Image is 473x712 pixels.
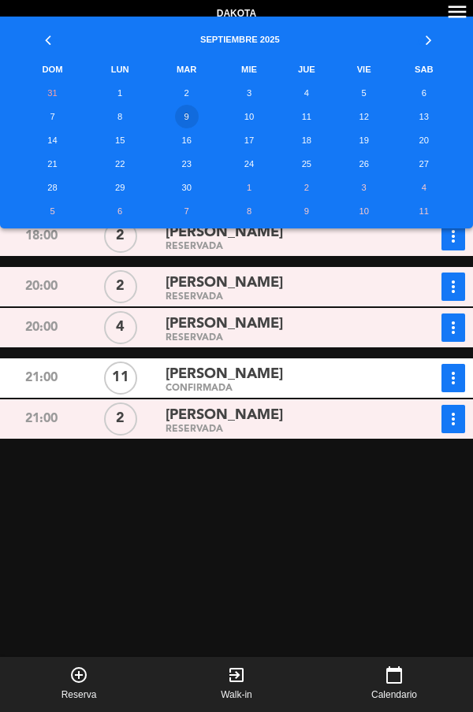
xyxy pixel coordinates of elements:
span: Calendario [371,688,417,703]
span: [PERSON_NAME] [166,363,283,386]
td: 1 [88,81,151,105]
button: more_vert [441,364,465,392]
div: 2 [104,402,137,436]
td: 7 [151,199,222,223]
td: 6 [392,81,456,105]
span: Dakota [217,6,256,22]
td: 8 [88,105,151,128]
div: 2 [104,270,137,303]
th: MAR [151,57,222,81]
td: 11 [392,199,456,223]
td: 4 [392,176,456,199]
i: exit_to_app [227,666,246,684]
th: Septiembre 2025 [88,17,392,57]
td: 14 [17,128,88,152]
td: 25 [277,152,337,176]
span: Walk-in [221,688,252,703]
div: 21:00 [2,364,81,392]
th: « [17,17,88,57]
th: DOM [17,57,88,81]
td: 30 [151,176,222,199]
td: 3 [222,81,277,105]
td: 9 [277,199,337,223]
div: 4 [104,311,137,344]
td: 10 [337,199,392,223]
td: 22 [88,152,151,176]
th: JUE [277,57,337,81]
i: more_vert [444,318,463,337]
td: 8 [222,199,277,223]
div: 2 [104,220,137,253]
td: 18 [277,128,337,152]
td: 21 [17,152,88,176]
i: add_circle_outline [69,666,88,684]
span: [PERSON_NAME] [166,313,283,336]
td: 5 [17,199,88,223]
i: more_vert [444,369,463,388]
td: 6 [88,199,151,223]
div: RESERVADA [166,426,393,433]
td: 1 [222,176,277,199]
button: more_vert [441,273,465,301]
td: 24 [222,152,277,176]
td: 4 [277,81,337,105]
div: 20:00 [2,273,81,301]
i: more_vert [444,277,463,296]
th: » [392,17,456,57]
td: 20 [392,128,456,152]
button: more_vert [441,222,465,250]
td: 27 [392,152,456,176]
button: exit_to_appWalk-in [158,657,315,712]
span: Reserva [61,688,97,703]
td: 31 [17,81,88,105]
td: 11 [277,105,337,128]
td: 15 [88,128,151,152]
td: 7 [17,105,88,128]
i: more_vert [444,227,463,246]
th: VIE [337,57,392,81]
div: RESERVADA [166,243,393,250]
span: [PERSON_NAME] [166,404,283,427]
td: 28 [17,176,88,199]
th: LUN [88,57,151,81]
td: 5 [337,81,392,105]
div: 21:00 [2,405,81,433]
td: 2 [151,81,222,105]
th: MIE [222,57,277,81]
button: more_vert [441,405,465,433]
td: 2 [277,176,337,199]
div: RESERVADA [166,335,393,342]
button: calendar_todayCalendario [315,657,473,712]
td: 16 [151,128,222,152]
td: 17 [222,128,277,152]
div: CONFIRMADA [166,385,393,392]
i: calendar_today [385,666,404,684]
td: 23 [151,152,222,176]
td: 13 [392,105,456,128]
td: 29 [88,176,151,199]
td: 9 [151,105,222,128]
td: 19 [337,128,392,152]
td: 10 [222,105,277,128]
th: SAB [392,57,456,81]
button: more_vert [441,313,465,342]
div: RESERVADA [166,294,393,301]
td: 12 [337,105,392,128]
div: 18:00 [2,222,81,250]
i: more_vert [444,410,463,428]
td: 26 [337,152,392,176]
span: [PERSON_NAME] [166,272,283,295]
div: 20:00 [2,313,81,342]
span: [PERSON_NAME] [166,221,283,244]
td: 3 [337,176,392,199]
div: 11 [104,362,137,395]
